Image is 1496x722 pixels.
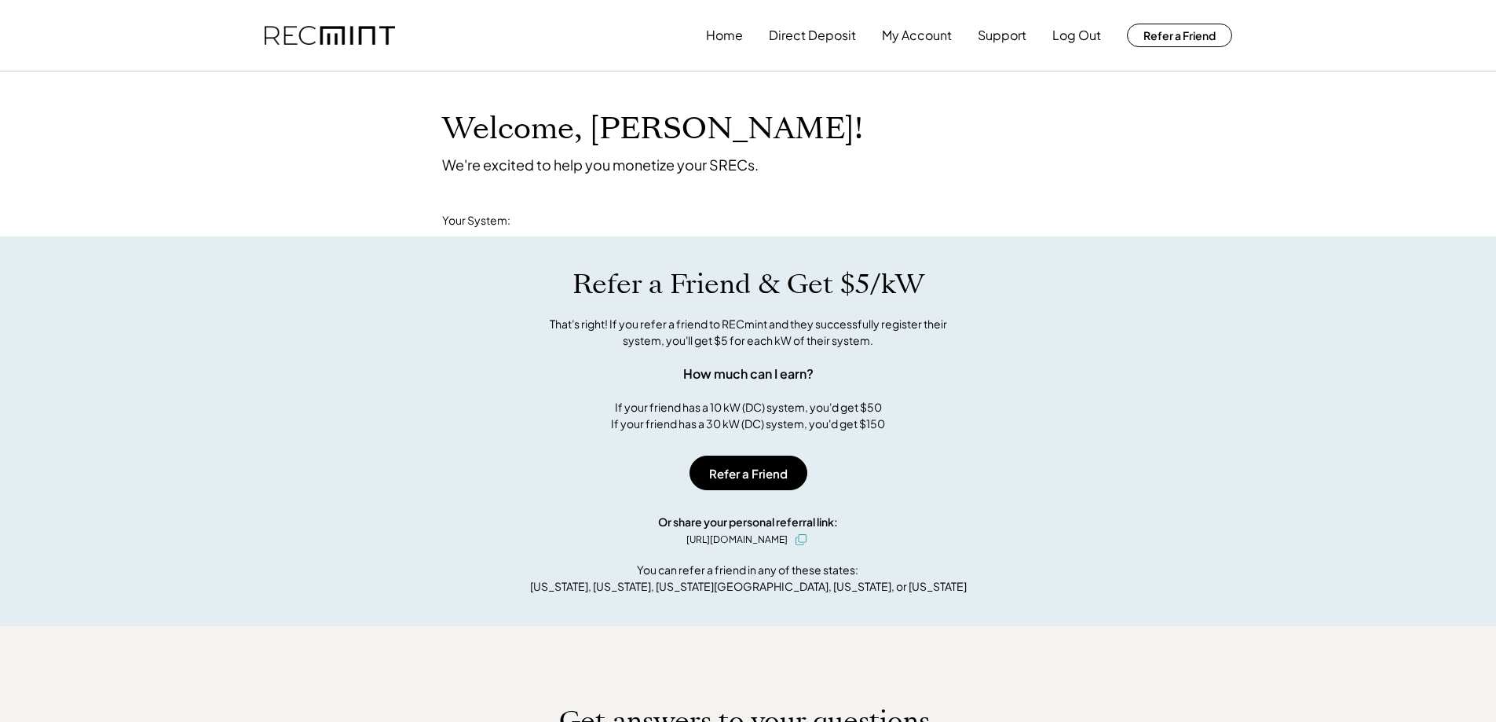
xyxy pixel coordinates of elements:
[442,111,863,148] h1: Welcome, [PERSON_NAME]!
[978,20,1026,51] button: Support
[706,20,743,51] button: Home
[689,456,807,490] button: Refer a Friend
[792,530,810,549] button: click to copy
[611,399,885,432] div: If your friend has a 10 kW (DC) system, you'd get $50 If your friend has a 30 kW (DC) system, you...
[686,533,788,547] div: [URL][DOMAIN_NAME]
[532,316,964,349] div: That's right! If you refer a friend to RECmint and they successfully register their system, you'l...
[572,268,924,301] h1: Refer a Friend & Get $5/kW
[442,156,759,174] div: We're excited to help you monetize your SRECs.
[683,365,814,383] div: How much can I earn?
[530,562,967,595] div: You can refer a friend in any of these states: [US_STATE], [US_STATE], [US_STATE][GEOGRAPHIC_DATA...
[882,20,952,51] button: My Account
[769,20,856,51] button: Direct Deposit
[658,514,838,530] div: Or share your personal referral link:
[442,213,510,229] div: Your System:
[1127,24,1232,47] button: Refer a Friend
[1052,20,1101,51] button: Log Out
[265,26,395,46] img: recmint-logotype%403x.png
